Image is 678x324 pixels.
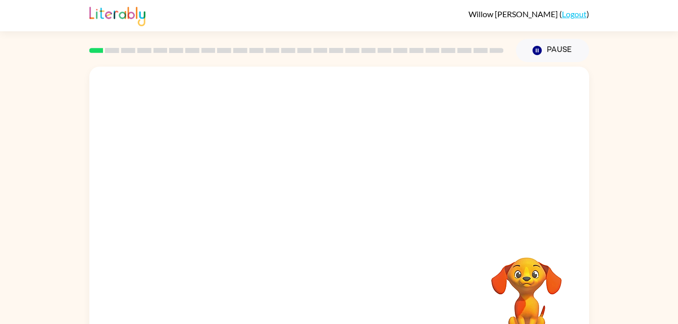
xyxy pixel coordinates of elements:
[562,9,587,19] a: Logout
[89,4,145,26] img: Literably
[516,39,589,62] button: Pause
[468,9,589,19] div: ( )
[468,9,559,19] span: Willow [PERSON_NAME]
